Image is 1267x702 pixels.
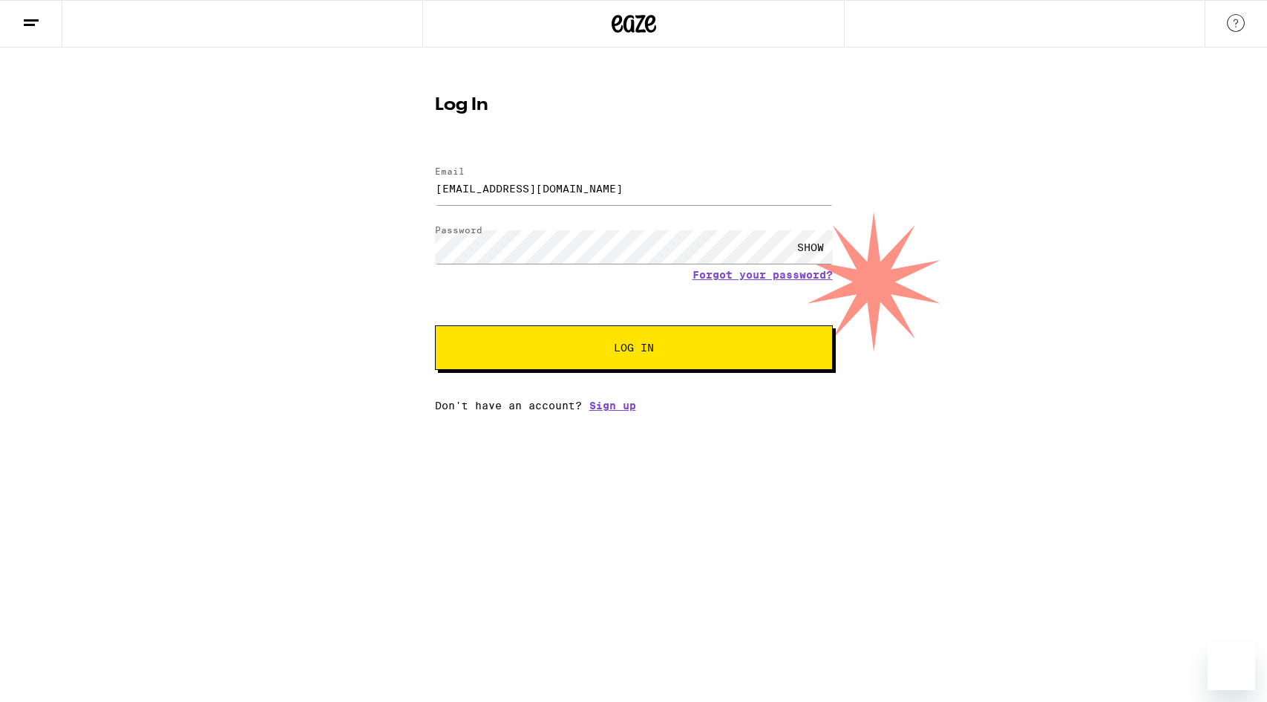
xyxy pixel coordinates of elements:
[435,97,833,114] h1: Log In
[589,400,636,412] a: Sign up
[435,225,482,235] label: Password
[788,230,833,264] div: SHOW
[693,269,833,281] a: Forgot your password?
[435,325,833,370] button: Log In
[435,400,833,412] div: Don't have an account?
[1208,643,1255,690] iframe: Button to launch messaging window
[435,166,465,176] label: Email
[435,172,833,205] input: Email
[614,342,654,353] span: Log In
